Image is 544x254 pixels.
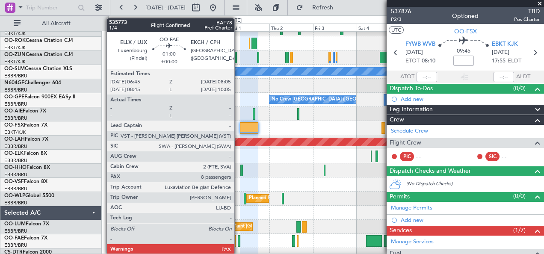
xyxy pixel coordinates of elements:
a: OO-SLMCessna Citation XLS [4,66,72,71]
a: OO-VSFFalcon 8X [4,179,47,184]
a: EBKT/KJK [4,44,26,51]
a: EBBR/BRU [4,143,27,150]
div: Owner Melsbroek Air Base [148,234,206,247]
a: Manage Services [391,238,434,246]
span: [DATE] [405,48,423,57]
button: All Aircraft [9,17,93,30]
div: Thu 2 [269,24,313,31]
div: No Crew [GEOGRAPHIC_DATA] ([GEOGRAPHIC_DATA] National) [272,93,415,106]
div: Fri 3 [313,24,357,31]
span: [DATE] [492,48,509,57]
a: EBBR/BRU [4,186,27,192]
span: 08:10 [422,57,435,65]
span: ATOT [400,73,414,81]
span: 17:55 [492,57,506,65]
div: [DATE] [110,17,124,24]
span: P2/3 [391,16,411,23]
a: OO-HHOFalcon 8X [4,165,50,170]
a: EBBR/BRU [4,87,27,93]
a: EBBR/BRU [4,101,27,107]
a: Schedule Crew [391,127,428,136]
a: OO-ROKCessna Citation CJ4 [4,38,73,43]
span: 537876 [391,7,411,16]
a: OO-LUMFalcon 7X [4,222,49,227]
span: OO-LAH [4,137,25,142]
input: Trip Number [26,1,75,14]
span: (0/0) [513,192,526,201]
div: Planned Maint Milan (Linate) [249,192,310,205]
div: Optioned [452,12,479,21]
span: Permits [390,192,410,202]
span: OO-FAE [4,236,24,241]
button: Refresh [292,1,343,15]
div: Sat 4 [357,24,400,31]
span: [DATE] - [DATE] [145,4,186,12]
a: EBKT/KJK [4,59,26,65]
span: Dispatch Checks and Weather [390,166,471,176]
span: OO-ELK [4,151,24,156]
span: OO-SLM [4,66,25,71]
span: ALDT [516,73,530,81]
span: OO-FSX [4,123,24,128]
a: OO-LAHFalcon 7X [4,137,48,142]
span: TBD [514,7,540,16]
div: Wed 1 [226,24,269,31]
div: Sun 28 [95,24,139,31]
span: OO-VSF [4,179,24,184]
span: 09:45 [457,47,470,56]
span: Leg Information [390,105,433,115]
a: EBBR/BRU [4,228,27,234]
span: OO-ZUN [4,52,26,57]
span: Flight Crew [390,138,421,148]
a: EBKT/KJK [4,30,26,37]
span: FYWB WVB [405,40,435,49]
span: OO-GPE [4,95,24,100]
span: All Aircraft [22,21,90,27]
div: PIC [400,152,414,161]
a: EBBR/BRU [4,73,27,79]
span: Pos Charter [514,16,540,23]
span: OO-LUM [4,222,26,227]
a: OO-FSXFalcon 7X [4,123,47,128]
div: Planned Maint [GEOGRAPHIC_DATA] ([GEOGRAPHIC_DATA] National) [213,220,368,233]
span: Services [390,226,412,236]
div: Mon 29 [139,24,182,31]
a: EBBR/BRU [4,157,27,164]
div: - - [416,153,435,160]
div: Tue 30 [182,24,226,31]
span: EBKT KJK [492,40,518,49]
a: EBBR/BRU [4,242,27,248]
a: OO-GPEFalcon 900EX EASy II [4,95,75,100]
a: OO-FAEFalcon 7X [4,236,47,241]
a: OO-ZUNCessna Citation CJ4 [4,52,73,57]
div: Owner Melsbroek Air Base [148,220,206,233]
div: [DATE] [227,17,242,24]
a: OO-AIEFalcon 7X [4,109,46,114]
span: ELDT [508,57,521,65]
span: OO-WLP [4,193,25,198]
a: OO-WLPGlobal 5500 [4,193,54,198]
span: N604GF [4,80,24,86]
span: ETOT [405,57,420,65]
div: SIC [485,152,500,161]
a: Manage Permits [391,204,432,213]
a: EBBR/BRU [4,115,27,121]
a: EBBR/BRU [4,171,27,178]
button: UTC [389,26,404,34]
span: Dispatch To-Dos [390,84,433,94]
div: - - [502,153,521,160]
a: EBBR/BRU [4,200,27,206]
span: (1/7) [513,226,526,235]
span: OO-ROK [4,38,26,43]
span: Crew [390,115,404,125]
div: Add new [401,216,540,224]
a: OO-ELKFalcon 8X [4,151,47,156]
span: Refresh [305,5,341,11]
span: (0/0) [513,84,526,93]
div: (No Dispatch Checks) [406,180,544,189]
a: N604GFChallenger 604 [4,80,61,86]
span: OO-FSX [454,27,477,36]
span: OO-HHO [4,165,27,170]
div: Planned Maint [GEOGRAPHIC_DATA] ([GEOGRAPHIC_DATA]) [43,107,177,120]
div: Add new [401,95,540,103]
